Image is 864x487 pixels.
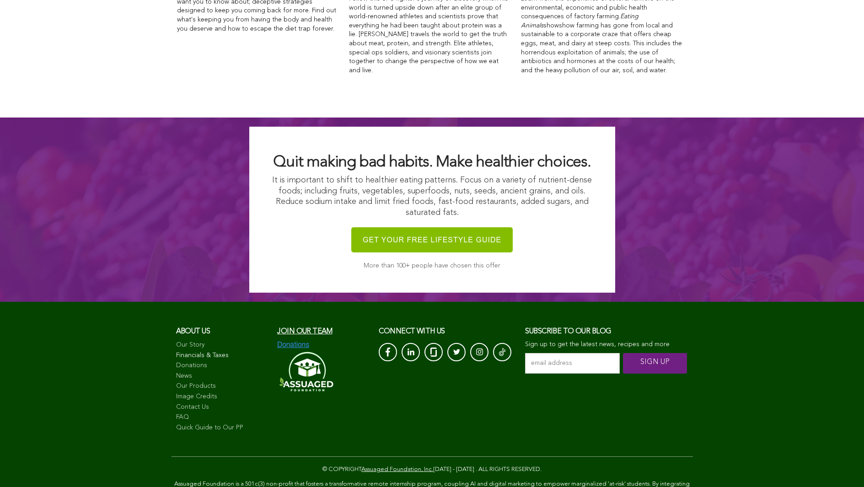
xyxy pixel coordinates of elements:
[176,372,268,381] a: News
[277,349,334,394] img: Assuaged-Foundation-Logo-White
[268,175,597,218] p: It is important to shift to healthier eating patterns. Focus on a variety of nutrient-dense foods...
[379,328,445,335] span: CONNECT with us
[176,351,268,360] a: Financials & Taxes
[818,443,864,487] iframe: Chat Widget
[361,466,433,472] a: Assuaged Foundation, Inc.
[176,361,268,370] a: Donations
[277,328,332,335] a: Join our team
[322,466,542,472] span: © COPYRIGHT [DATE] - [DATE] . ALL RIGHTS RESERVED.
[623,353,687,374] input: SIGN UP
[430,348,437,357] img: glassdoor_White
[351,223,513,257] img: Get your FREE lifestyle guide
[268,262,597,270] p: More than 100+ people have chosen this offer
[521,13,639,29] em: Eating Animals
[521,22,682,74] span: how farming has gone from local and sustainable to a corporate craze that offers cheap eggs, meat...
[268,154,597,171] h2: Quit making bad habits. Make healthier choices.
[277,341,309,349] img: Donations
[176,403,268,412] a: Contact Us
[525,353,620,374] input: email address
[525,341,688,348] p: Sign up to get the latest news, recipes and more
[176,392,268,401] a: Image Credits
[499,348,505,357] img: Tik-Tok-Icon
[525,325,688,338] h3: Subscribe to our blog
[176,328,210,335] span: About us
[176,413,268,422] a: FAQ
[176,382,268,391] a: Our Products
[176,423,268,433] a: Quick Guide to Our PP
[176,341,268,350] a: Our Story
